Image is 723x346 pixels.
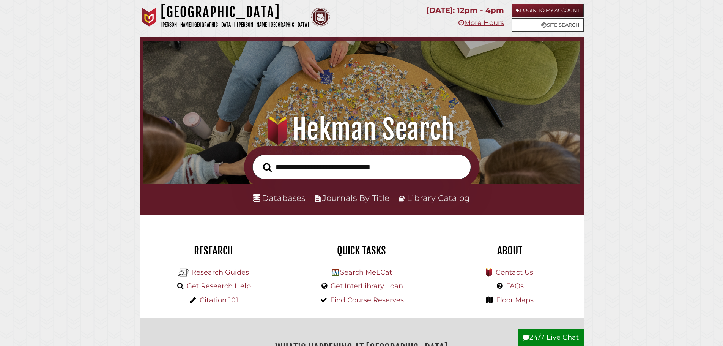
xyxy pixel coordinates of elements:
a: Databases [253,193,305,203]
h1: [GEOGRAPHIC_DATA] [161,4,309,21]
a: Library Catalog [407,193,470,203]
h2: Research [145,244,282,257]
a: Contact Us [496,268,533,276]
img: Calvin University [140,8,159,27]
p: [PERSON_NAME][GEOGRAPHIC_DATA] | [PERSON_NAME][GEOGRAPHIC_DATA] [161,21,309,29]
a: Find Course Reserves [330,296,404,304]
a: Get Research Help [187,282,251,290]
a: Research Guides [191,268,249,276]
i: Search [263,163,272,172]
img: Hekman Library Logo [178,267,189,278]
a: Get InterLibrary Loan [331,282,403,290]
a: Login to My Account [512,4,584,17]
a: Journals By Title [322,193,389,203]
a: Search MeLCat [340,268,392,276]
img: Hekman Library Logo [332,269,339,276]
a: More Hours [458,19,504,27]
img: Calvin Theological Seminary [311,8,330,27]
h1: Hekman Search [154,113,569,146]
a: FAQs [506,282,524,290]
h2: About [441,244,578,257]
a: Citation 101 [200,296,238,304]
button: Search [259,161,276,174]
a: Site Search [512,18,584,32]
p: [DATE]: 12pm - 4pm [427,4,504,17]
a: Floor Maps [496,296,534,304]
h2: Quick Tasks [293,244,430,257]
